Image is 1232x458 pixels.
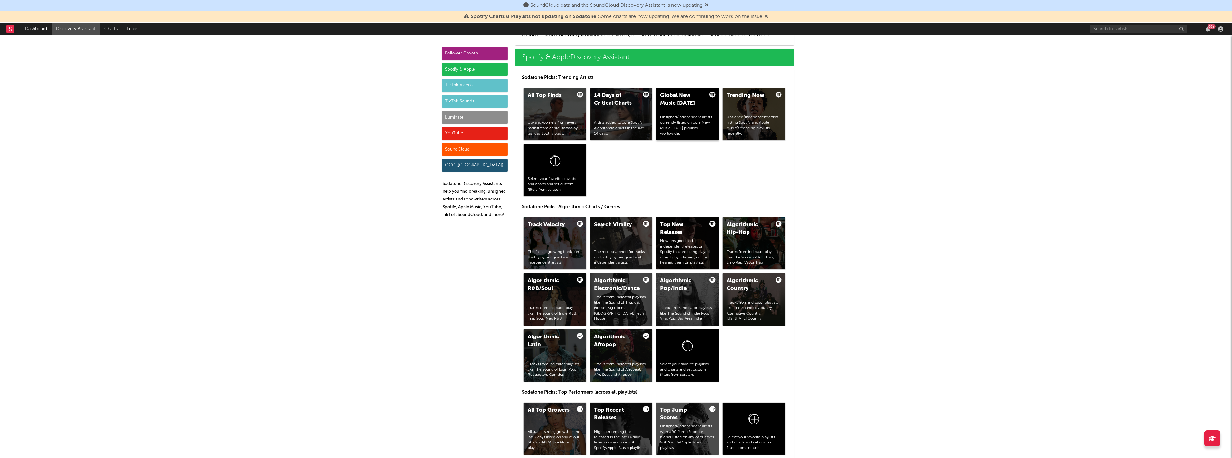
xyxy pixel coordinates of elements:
span: : Some charts are now updating. We are continuing to work on the issue [471,14,762,19]
div: The fastest growing tracks on Spotify by unsigned and independent artists. [528,249,582,266]
div: Algorithmic Electronic/Dance [594,277,638,293]
div: Luminate [442,111,508,124]
a: Algorithmic Hip-HopTracks from indicator playlists like The Sound of ATL Trap, Emo Rap, Vapor Trap [723,217,785,269]
div: All Top Finds [528,92,572,100]
div: All Top Growers [528,406,572,414]
div: Track Velocity [528,221,572,229]
span: Sodatone Picks [682,33,716,37]
div: 14 Days of Critical Charts [594,92,638,107]
div: Spotify & Apple [442,63,508,76]
a: Select your favorite playlists and charts and set custom filters from scratch. [723,403,785,455]
span: Dismiss [705,3,709,8]
a: Leads [122,23,143,35]
div: Follower Growth [442,47,508,60]
div: Select your favorite playlists and charts and set custom filters from scratch. [660,362,715,378]
span: Dismiss [764,14,768,19]
p: Sodatone Picks: Algorithmic Charts / Genres [522,203,787,211]
div: Algorithmic Hip-Hop [727,221,770,237]
div: Select your favorite playlists and charts and set custom filters from scratch. [528,176,582,192]
a: Search ViralityThe most searched for tracks on Spotify by unsigned and independent artists. [590,217,653,269]
div: Select your favorite playlists and charts and set custom filters from scratch. [727,435,781,451]
a: Algorithmic R&B/SoulTracks from indicator playlists like The Sound of Indie R&B, Trap Soul, Neo R&B [524,273,586,326]
div: Tracks from indicator playlists like The Sound of Afrobeat, Afro Soul and Afropop. [594,362,649,378]
div: New unsigned and independent releases on Spotify that are being played directly by listeners, not... [660,239,715,266]
div: All tracks seeing growth in the last 7 days listed on any of our 50k Spotify/Apple Music playlists. [528,429,582,451]
button: 99+ [1206,26,1210,32]
div: Tracks from indicator playlists like The Sound of Tropical House, Big Room, [GEOGRAPHIC_DATA], Te... [594,295,649,322]
div: OCC ([GEOGRAPHIC_DATA]) [442,159,508,172]
div: Algorithmic Latin [528,333,572,349]
div: Tracks from indicator playlists like The Sound of Country, Alternative Country, [US_STATE] Country. [727,300,781,322]
div: Unsigned/independent artists with a 90 Jump Score or higher listed on any of our over 50k Spotify... [660,424,715,451]
a: Top Recent ReleasesHigh-performing tracks released in the last 14 days listed on any of our 50k S... [590,403,653,455]
div: Algorithmic R&B/Soul [528,277,572,293]
div: Top Jump Scores [660,406,704,422]
a: Track VelocityThe fastest growing tracks on Spotify by unsigned and independent artists. [524,217,586,269]
div: Up-and-comers from every mainstream genre, sorted by last day Spotify plays. [528,120,582,136]
a: Algorithmic Electronic/DanceTracks from indicator playlists like The Sound of Tropical House, Big... [590,273,653,326]
a: Top Jump ScoresUnsigned/independent artists with a 90 Jump Score or higher listed on any of our o... [656,403,719,455]
span: SoundCloud data and the SoundCloud Discovery Assistant is now updating [530,3,703,8]
p: Sodatone Picks: Trending Artists [522,74,787,82]
a: Algorithmic Pop/IndieTracks from indicator playlists like The Sound of Indie Pop, Viral Pop, Bay ... [656,273,719,326]
div: Search Virality [594,221,638,229]
a: Select your favorite playlists and charts and set custom filters from scratch. [656,329,719,382]
div: Artists added to core Spotify Algorithmic charts in the last 14 days. [594,120,649,136]
div: Trending Now [727,92,770,100]
a: Spotify & AppleDiscovery Assistant [515,49,794,66]
a: 14 Days of Critical ChartsArtists added to core Spotify Algorithmic charts in the last 14 days. [590,88,653,140]
div: Algorithmic Country [727,277,770,293]
a: Algorithmic AfropopTracks from indicator playlists like The Sound of Afrobeat, Afro Soul and Afro... [590,329,653,382]
p: Sodatone Discovery Assistants help you find breaking, unsigned artists and songwriters across Spo... [443,180,508,219]
div: TikTok Sounds [442,95,508,108]
div: Algorithmic Pop/Indie [660,277,704,293]
a: Algorithmic CountryTracks from indicator playlists like The Sound of Country, Alternative Country... [723,273,785,326]
p: Sodatone Picks: Top Performers (across all playlists) [522,388,787,396]
a: Discovery Assistant [52,23,100,35]
div: Global New Music [DATE] [660,92,704,107]
a: Algorithmic LatinTracks from indicator playlists like The Sound of Latin Pop, Reggaeton, Corridos. [524,329,586,382]
div: Tracks from indicator playlists like The Sound of Indie R&B, Trap Soul, Neo R&B [528,306,582,322]
a: Select your favorite playlists and charts and set custom filters from scratch. [524,144,586,196]
div: Tracks from indicator playlists like The Sound of Indie Pop, Viral Pop, Bay Area Indie [660,306,715,322]
a: All Top FindsUp-and-comers from every mainstream genre, sorted by last day Spotify plays. [524,88,586,140]
a: Charts [100,23,122,35]
div: The most searched for tracks on Spotify by unsigned and independent artists. [594,249,649,266]
input: Search for artists [1090,25,1187,33]
a: Global New Music [DATE]Unsigned/independent artists currently listed on core New Music [DATE] pla... [656,88,719,140]
div: Top New Releases [660,221,704,237]
div: YouTube [442,127,508,140]
a: Top New ReleasesNew unsigned and independent releases on Spotify that are being played directly b... [656,217,719,269]
div: Algorithmic Afropop [594,333,638,349]
div: Tracks from indicator playlists like The Sound of ATL Trap, Emo Rap, Vapor Trap [727,249,781,266]
div: Unsigned/independent artists currently listed on core New Music [DATE] playlists worldwide. [660,115,715,136]
div: 99 + [1208,24,1216,29]
div: Top Recent Releases [594,406,638,422]
div: Unsigned/independent artists hitting Spotify and Apple Music’s trending playlists recently. [727,115,781,136]
div: SoundCloud [442,143,508,156]
div: Tracks from indicator playlists like The Sound of Latin Pop, Reggaeton, Corridos. [528,362,582,378]
div: High-performing tracks released in the last 14 days listed on any of our 50k Spotify/Apple Music ... [594,429,649,451]
a: Dashboard [21,23,52,35]
span: Spotify Charts & Playlists not updating on Sodatone [471,14,596,19]
a: All Top GrowersAll tracks seeing growth in the last 7 days listed on any of our 50k Spotify/Apple... [524,403,586,455]
div: TikTok Videos [442,79,508,92]
a: Trending NowUnsigned/independent artists hitting Spotify and Apple Music’s trending playlists rec... [723,88,785,140]
a: Follower GrowthDiscovery Assistant [522,33,600,37]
